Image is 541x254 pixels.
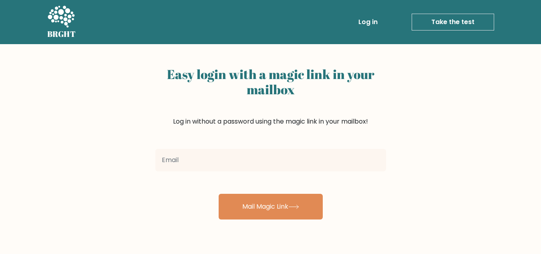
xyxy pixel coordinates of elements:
[355,14,381,30] a: Log in
[155,67,386,98] h2: Easy login with a magic link in your mailbox
[412,14,494,30] a: Take the test
[219,194,323,219] button: Mail Magic Link
[47,3,76,41] a: BRGHT
[155,63,386,146] div: Log in without a password using the magic link in your mailbox!
[155,149,386,171] input: Email
[47,29,76,39] h5: BRGHT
